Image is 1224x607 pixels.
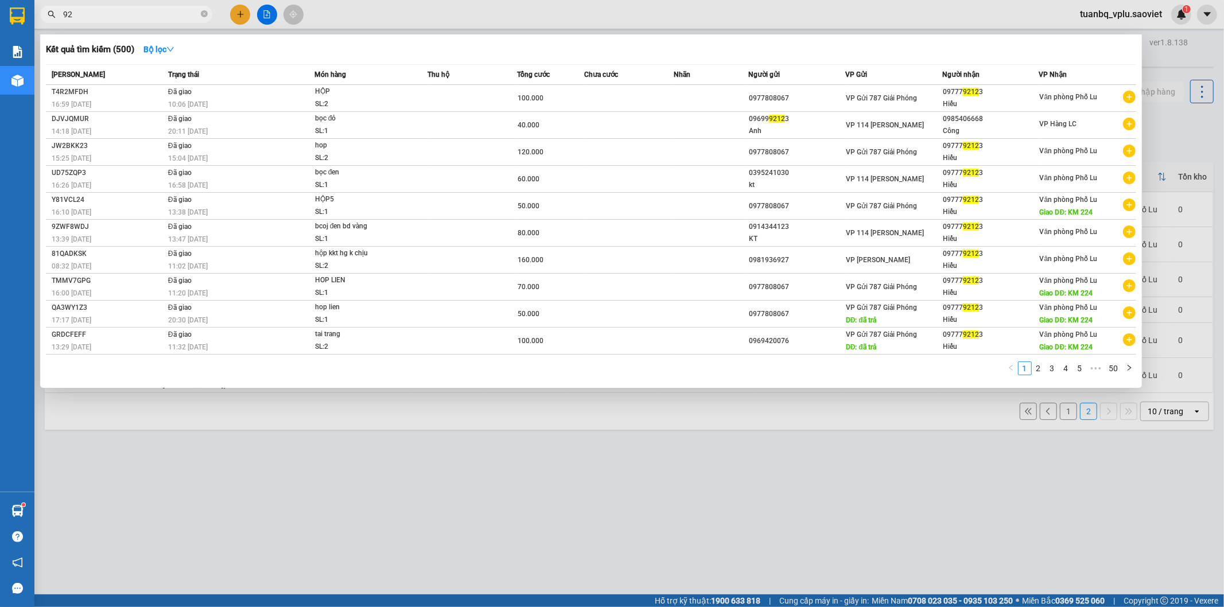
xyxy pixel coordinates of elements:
[1039,71,1067,79] span: VP Nhận
[943,221,1039,233] div: 09777 3
[168,142,192,150] span: Đã giao
[749,308,845,320] div: 0977808067
[52,100,91,108] span: 16:59 [DATE]
[315,98,401,111] div: SL: 2
[52,275,165,287] div: TMMV7GPG
[168,208,208,216] span: 13:38 [DATE]
[1122,361,1136,375] button: right
[1040,208,1093,216] span: Giao DĐ: KM 224
[201,9,208,20] span: close-circle
[1040,343,1093,351] span: Giao DĐ: KM 224
[315,193,401,206] div: HỘP5
[315,328,401,341] div: tai trang
[518,202,539,210] span: 50.000
[749,335,845,347] div: 0969420076
[52,181,91,189] span: 16:26 [DATE]
[52,208,91,216] span: 16:10 [DATE]
[46,44,134,56] h3: Kết quả tìm kiếm ( 500 )
[52,113,165,125] div: DJVJQMUR
[1059,361,1073,375] li: 4
[168,100,208,108] span: 10:06 [DATE]
[168,316,208,324] span: 20:30 [DATE]
[518,337,543,345] span: 100.000
[943,302,1039,314] div: 09777 3
[52,262,91,270] span: 08:32 [DATE]
[749,254,845,266] div: 0981936927
[963,196,979,204] span: 9212
[22,503,25,507] sup: 1
[749,179,845,191] div: kt
[943,179,1039,191] div: Hiếu
[769,115,785,123] span: 9212
[168,223,192,231] span: Đã giao
[943,341,1039,353] div: Hiếu
[846,121,924,129] span: VP 114 [PERSON_NAME]
[846,283,917,291] span: VP Gửi 787 Giải Phóng
[1122,361,1136,375] li: Next Page
[52,316,91,324] span: 17:17 [DATE]
[52,127,91,135] span: 14:18 [DATE]
[943,233,1039,245] div: Hiếu
[943,152,1039,164] div: Hiếu
[1087,361,1105,375] li: Next 5 Pages
[1004,361,1018,375] li: Previous Page
[52,221,165,233] div: 9ZWF8WDJ
[749,125,845,137] div: Anh
[963,88,979,96] span: 9212
[943,194,1039,206] div: 09777 3
[749,221,845,233] div: 0914344123
[1123,172,1136,184] span: plus-circle
[168,277,192,285] span: Đã giao
[1123,306,1136,319] span: plus-circle
[942,71,980,79] span: Người nhận
[168,71,199,79] span: Trạng thái
[1040,255,1098,263] span: Văn phòng Phố Lu
[1123,91,1136,103] span: plus-circle
[1046,362,1059,375] a: 3
[1040,196,1098,204] span: Văn phòng Phố Lu
[943,314,1039,326] div: Hiếu
[315,125,401,138] div: SL: 1
[166,45,174,53] span: down
[749,200,845,212] div: 0977808067
[846,343,876,351] span: DĐ: đã trả
[315,341,401,353] div: SL: 2
[168,154,208,162] span: 15:04 [DATE]
[1040,289,1093,297] span: Giao DĐ: KM 224
[1032,362,1045,375] a: 2
[963,169,979,177] span: 9212
[315,85,401,98] div: HỘP
[943,86,1039,98] div: 09777 3
[1040,303,1098,312] span: Văn phòng Phố Lu
[315,247,401,260] div: hộp kkt hg k chịu
[52,194,165,206] div: Y81VCL24
[48,10,56,18] span: search
[846,256,910,264] span: VP [PERSON_NAME]
[518,121,539,129] span: 40.000
[846,330,917,338] span: VP Gửi 787 Giải Phóng
[314,71,346,79] span: Món hàng
[12,557,23,568] span: notification
[52,343,91,351] span: 13:29 [DATE]
[518,148,543,156] span: 120.000
[518,256,543,264] span: 160.000
[1123,225,1136,238] span: plus-circle
[168,88,192,96] span: Đã giao
[943,98,1039,110] div: Hiếu
[518,283,539,291] span: 70.000
[518,310,539,318] span: 50.000
[168,115,192,123] span: Đã giao
[143,45,174,54] strong: Bộ lọc
[943,275,1039,287] div: 09777 3
[168,289,208,297] span: 11:20 [DATE]
[943,287,1039,299] div: Hiếu
[845,71,867,79] span: VP Gửi
[315,274,401,287] div: HOP LIEN
[11,75,24,87] img: warehouse-icon
[749,167,845,179] div: 0395241030
[52,86,165,98] div: T4R2MFDH
[315,112,401,125] div: bọc đỏ
[315,260,401,273] div: SL: 2
[1126,364,1133,371] span: right
[1040,228,1098,236] span: Văn phòng Phố Lu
